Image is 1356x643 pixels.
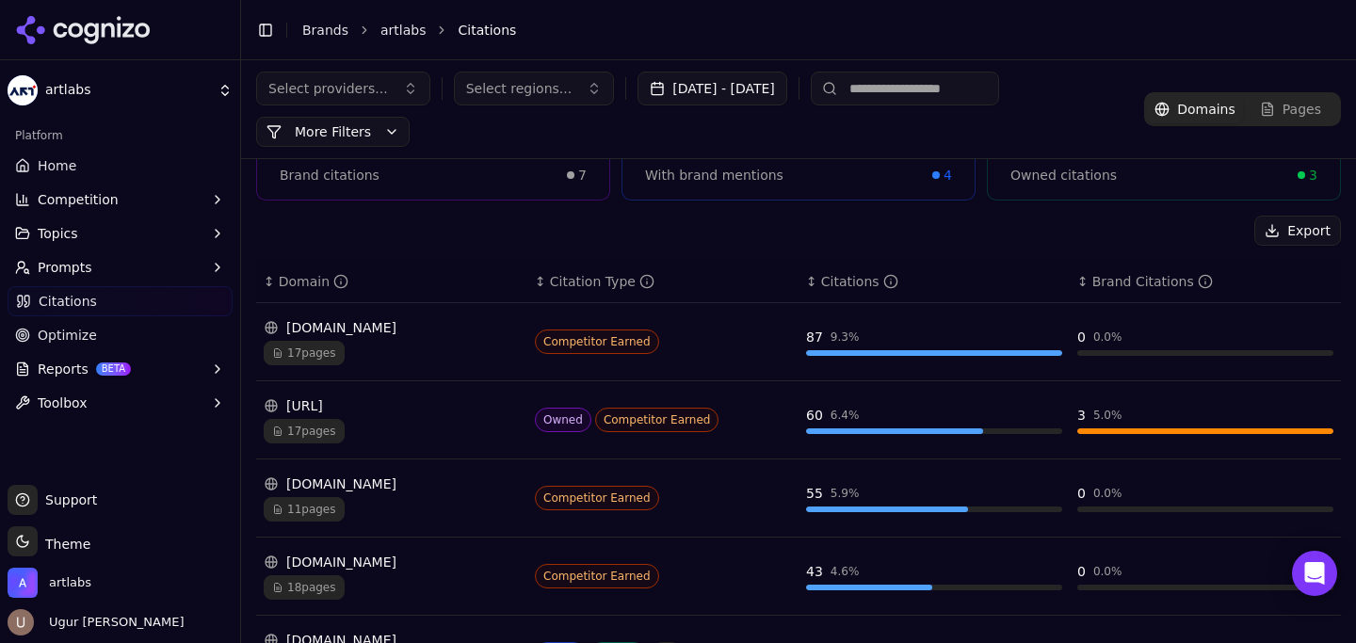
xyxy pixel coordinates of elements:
div: ↕Brand Citations [1077,272,1333,291]
div: 4.6 % [831,564,860,579]
div: ↕Domain [264,272,520,291]
span: Ugur [PERSON_NAME] [41,614,184,631]
span: Domains [1177,100,1235,119]
img: Ugur Yekta Basak [8,609,34,635]
div: 5.0 % [1093,408,1122,423]
span: Pages [1283,100,1321,119]
div: [DOMAIN_NAME] [264,318,520,337]
button: More Filters [256,117,410,147]
span: 17 pages [264,341,345,365]
div: 3 [1077,406,1086,425]
a: Optimize [8,320,233,350]
div: Open Intercom Messenger [1292,551,1337,596]
div: Platform [8,121,233,151]
div: 6.4 % [831,408,860,423]
span: Competitor Earned [535,486,659,510]
div: 0.0 % [1093,564,1122,579]
span: 18 pages [264,575,345,600]
span: artlabs [49,574,91,591]
span: 11 pages [264,497,345,522]
img: artlabs [8,75,38,105]
span: Competitor Earned [535,330,659,354]
span: Theme [38,537,90,552]
button: Competition [8,185,233,215]
div: 60 [806,406,823,425]
span: 17 pages [264,419,345,443]
div: 0 [1077,562,1086,581]
button: ReportsBETA [8,354,233,384]
a: artlabs [380,21,426,40]
span: Owned citations [1010,166,1117,185]
span: Owned [535,408,591,432]
span: Select regions... [466,79,573,98]
div: Domain [279,272,348,291]
div: 9.3 % [831,330,860,345]
span: Select providers... [268,79,388,98]
div: [URL] [264,396,520,415]
span: With brand mentions [645,166,783,185]
div: 43 [806,562,823,581]
span: Competition [38,190,119,209]
button: Prompts [8,252,233,282]
th: brandCitationCount [1070,261,1341,303]
div: ↕Citations [806,272,1062,291]
div: 55 [806,484,823,503]
button: Topics [8,218,233,249]
a: Home [8,151,233,181]
span: Competitor Earned [595,408,719,432]
div: Citation Type [550,272,654,291]
button: Export [1254,216,1341,246]
img: artlabs [8,568,38,598]
span: 3 [1309,166,1317,185]
button: Open user button [8,609,184,635]
div: [DOMAIN_NAME] [264,474,520,493]
div: Citations [821,272,898,291]
button: [DATE] - [DATE] [638,72,787,105]
div: 0.0 % [1093,330,1122,345]
span: Brand citations [280,166,379,185]
span: Optimize [38,326,97,345]
span: Citations [39,292,97,311]
span: Toolbox [38,394,88,412]
div: 87 [806,328,823,346]
div: [DOMAIN_NAME] [264,553,520,571]
div: 0.0 % [1093,486,1122,501]
span: Topics [38,224,78,243]
span: Prompts [38,258,92,277]
div: 0 [1077,328,1086,346]
span: Support [38,490,97,509]
span: artlabs [45,82,210,99]
span: 4 [944,166,952,185]
nav: breadcrumb [302,21,1303,40]
span: 7 [578,166,587,185]
span: Citations [458,21,516,40]
a: Brands [302,23,348,38]
th: totalCitationCount [799,261,1070,303]
span: Reports [38,360,89,378]
th: citationTypes [527,261,799,303]
div: ↕Citation Type [535,272,791,291]
div: 0 [1077,484,1086,503]
a: Citations [8,286,233,316]
div: Brand Citations [1092,272,1213,291]
button: Toolbox [8,388,233,418]
span: Competitor Earned [535,564,659,588]
span: BETA [96,362,131,376]
div: 5.9 % [831,486,860,501]
span: Home [38,156,76,175]
button: Open organization switcher [8,568,91,598]
th: domain [256,261,527,303]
